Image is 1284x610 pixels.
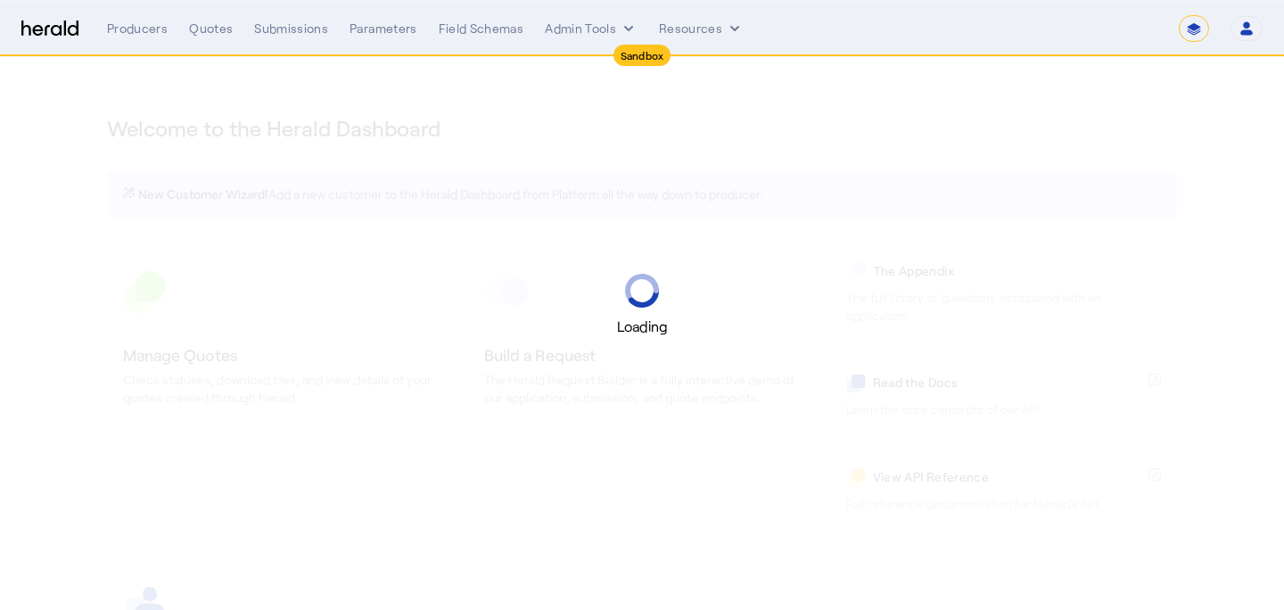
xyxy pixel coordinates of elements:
div: Field Schemas [439,20,524,37]
div: Parameters [350,20,417,37]
div: Producers [107,20,168,37]
div: Submissions [254,20,328,37]
button: Resources dropdown menu [659,20,744,37]
button: internal dropdown menu [545,20,638,37]
div: Quotes [189,20,233,37]
img: Herald Logo [21,21,78,37]
div: Sandbox [613,45,671,66]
